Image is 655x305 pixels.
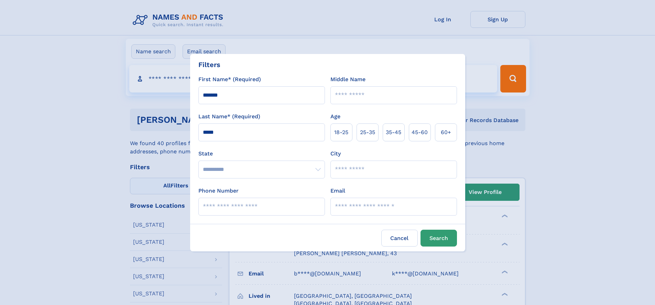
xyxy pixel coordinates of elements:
[198,187,239,195] label: Phone Number
[381,230,418,247] label: Cancel
[334,128,348,137] span: 18‑25
[412,128,428,137] span: 45‑60
[330,150,341,158] label: City
[198,75,261,84] label: First Name* (Required)
[330,187,345,195] label: Email
[330,75,365,84] label: Middle Name
[360,128,375,137] span: 25‑35
[198,112,260,121] label: Last Name* (Required)
[421,230,457,247] button: Search
[198,150,325,158] label: State
[441,128,451,137] span: 60+
[330,112,340,121] label: Age
[386,128,401,137] span: 35‑45
[198,59,220,70] div: Filters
